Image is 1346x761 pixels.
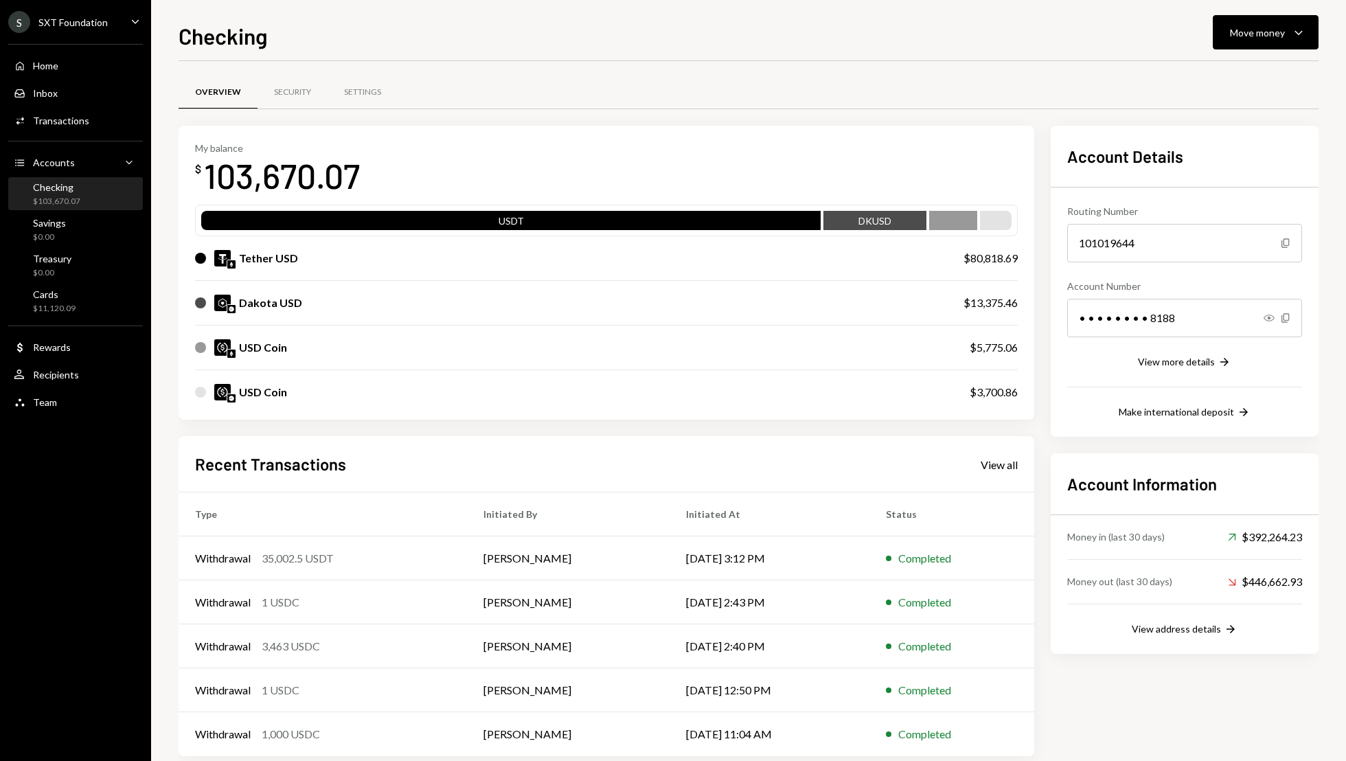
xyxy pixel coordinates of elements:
div: $13,375.46 [963,295,1018,311]
a: Accounts [8,150,143,174]
div: Account Number [1067,279,1302,293]
div: 103,670.07 [204,154,360,197]
div: Transactions [33,115,89,126]
img: USDT [214,250,231,266]
div: Completed [898,550,951,567]
img: ethereum-mainnet [227,350,236,358]
div: Settings [344,87,381,98]
div: $5,775.06 [970,339,1018,356]
button: View address details [1132,622,1237,637]
div: View address details [1132,623,1221,635]
a: Cards$11,120.09 [8,284,143,317]
div: $80,818.69 [963,250,1018,266]
a: Checking$103,670.07 [8,177,143,210]
div: Team [33,396,57,408]
div: Treasury [33,253,71,264]
div: Withdrawal [195,550,251,567]
td: [DATE] 2:40 PM [670,624,869,668]
td: [PERSON_NAME] [467,536,670,580]
div: $3,700.86 [970,384,1018,400]
img: ethereum-mainnet [227,260,236,269]
h1: Checking [179,22,268,49]
td: [PERSON_NAME] [467,580,670,624]
img: USDC [214,384,231,400]
div: Withdrawal [195,682,251,698]
div: 1 USDC [262,594,299,611]
div: Completed [898,726,951,742]
button: Make international deposit [1119,405,1251,420]
a: Savings$0.00 [8,213,143,246]
div: S [8,11,30,33]
th: Type [179,492,467,536]
div: $446,662.93 [1228,573,1302,590]
div: Recipients [33,369,79,380]
div: Withdrawal [195,594,251,611]
img: USDC [214,339,231,356]
a: View all [981,457,1018,472]
td: [DATE] 3:12 PM [670,536,869,580]
div: Security [274,87,311,98]
div: View more details [1138,356,1215,367]
a: Team [8,389,143,414]
div: Move money [1230,25,1285,40]
div: $11,120.09 [33,303,76,315]
div: $0.00 [33,267,71,279]
a: Security [258,75,328,110]
a: Treasury$0.00 [8,249,143,282]
div: 101019644 [1067,224,1302,262]
h2: Account Details [1067,145,1302,168]
td: [DATE] 12:50 PM [670,668,869,712]
img: base-mainnet [227,394,236,402]
div: Withdrawal [195,726,251,742]
td: [PERSON_NAME] [467,624,670,668]
a: Recipients [8,362,143,387]
div: Cards [33,288,76,300]
td: [DATE] 2:43 PM [670,580,869,624]
div: $0.00 [33,231,66,243]
div: Overview [195,87,241,98]
div: Completed [898,638,951,655]
th: Initiated At [670,492,869,536]
div: USD Coin [239,384,287,400]
div: Tether USD [239,250,298,266]
div: $392,264.23 [1228,529,1302,545]
a: Overview [179,75,258,110]
td: [PERSON_NAME] [467,712,670,756]
div: Routing Number [1067,204,1302,218]
div: Rewards [33,341,71,353]
div: Withdrawal [195,638,251,655]
a: Rewards [8,334,143,359]
div: View all [981,458,1018,472]
button: View more details [1138,355,1231,370]
div: 1 USDC [262,682,299,698]
h2: Recent Transactions [195,453,346,475]
img: DKUSD [214,295,231,311]
div: Savings [33,217,66,229]
div: $103,670.07 [33,196,80,207]
div: Money in (last 30 days) [1067,530,1165,544]
div: Inbox [33,87,58,99]
td: [DATE] 11:04 AM [670,712,869,756]
h2: Account Information [1067,473,1302,495]
th: Status [869,492,1034,536]
a: Settings [328,75,398,110]
div: SXT Foundation [38,16,108,28]
div: DKUSD [823,214,926,233]
div: Accounts [33,157,75,168]
div: • • • • • • • • 8188 [1067,299,1302,337]
div: My balance [195,142,360,154]
a: Inbox [8,80,143,105]
div: Make international deposit [1119,406,1234,418]
a: Transactions [8,108,143,133]
div: Dakota USD [239,295,302,311]
div: USD Coin [239,339,287,356]
div: 3,463 USDC [262,638,320,655]
div: Home [33,60,58,71]
a: Home [8,53,143,78]
div: Completed [898,682,951,698]
button: Move money [1213,15,1319,49]
div: Completed [898,594,951,611]
img: base-mainnet [227,305,236,313]
div: 35,002.5 USDT [262,550,334,567]
div: Checking [33,181,80,193]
